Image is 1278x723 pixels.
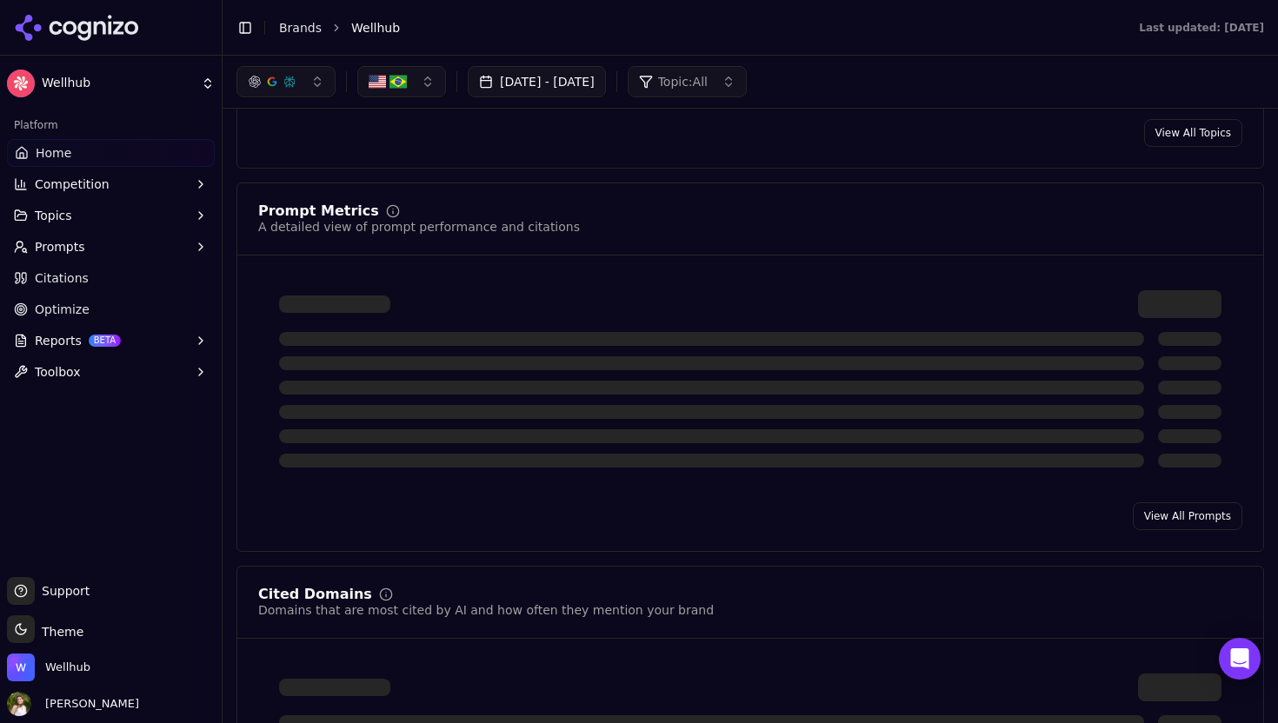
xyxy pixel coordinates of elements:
div: Cited Domains [258,587,372,601]
a: Optimize [7,295,215,323]
span: Competition [35,176,110,193]
div: Domains that are most cited by AI and how often they mention your brand [258,601,714,619]
nav: breadcrumb [279,19,1104,36]
span: [PERSON_NAME] [38,696,139,712]
span: Wellhub [45,660,90,675]
span: Topic: All [658,73,708,90]
img: Wellhub [7,653,35,681]
div: Last updated: [DATE] [1139,21,1264,35]
span: Topics [35,207,72,224]
span: Prompts [35,238,85,255]
button: [DATE] - [DATE] [468,66,606,97]
img: Brazil [389,73,407,90]
a: Citations [7,264,215,292]
button: Toolbox [7,358,215,386]
img: Ana Paula Flores De Melo [7,692,31,716]
span: Home [36,144,71,162]
a: Brands [279,21,322,35]
button: ReportsBETA [7,327,215,355]
span: Optimize [35,301,90,318]
button: Open organization switcher [7,653,90,681]
button: Prompts [7,233,215,261]
img: United States [369,73,386,90]
img: Wellhub [7,70,35,97]
button: Open user button [7,692,139,716]
a: View All Prompts [1133,502,1242,530]
span: Toolbox [35,363,81,381]
div: A detailed view of prompt performance and citations [258,218,580,235]
span: Support [35,582,90,600]
button: Competition [7,170,215,198]
span: Citations [35,269,89,287]
span: Reports [35,332,82,349]
span: Wellhub [351,19,400,36]
span: Theme [35,625,83,639]
div: Open Intercom Messenger [1219,638,1261,680]
button: Topics [7,202,215,229]
div: Prompt Metrics [258,204,379,218]
a: Home [7,139,215,167]
span: BETA [89,335,121,347]
div: Platform [7,111,215,139]
span: Wellhub [42,76,194,91]
a: View All Topics [1144,119,1242,147]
